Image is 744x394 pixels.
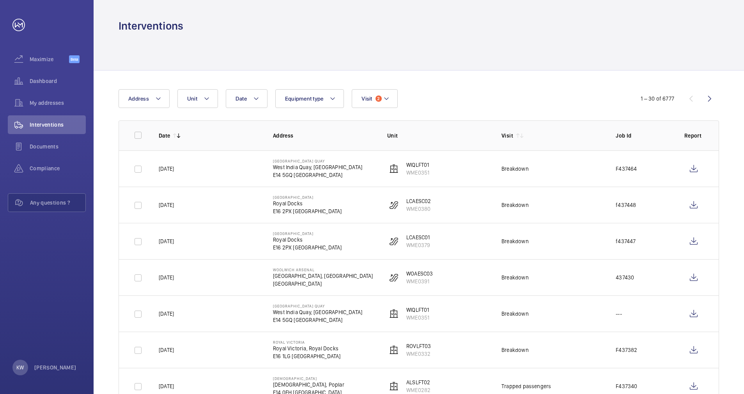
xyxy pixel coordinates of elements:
[406,161,429,169] p: WIQLFT01
[119,19,183,33] h1: Interventions
[406,342,431,350] p: ROVLFT03
[501,165,529,173] div: Breakdown
[406,169,429,177] p: WME0351
[273,236,342,244] p: Royal Docks
[406,197,431,205] p: LCAESC02
[389,309,399,318] img: elevator.svg
[684,132,703,140] p: Report
[616,132,672,140] p: Job Id
[273,207,342,215] p: E16 2PX [GEOGRAPHIC_DATA]
[501,132,513,140] p: Visit
[616,382,637,390] p: F437340
[352,89,397,108] button: Visit2
[273,340,341,345] p: Royal Victoria
[406,314,429,322] p: WME0351
[187,95,197,102] span: Unit
[159,132,170,140] p: Date
[389,382,399,391] img: elevator.svg
[389,237,399,246] img: escalator.svg
[273,171,362,179] p: E14 5GQ [GEOGRAPHIC_DATA]
[159,310,174,318] p: [DATE]
[34,364,76,371] p: [PERSON_NAME]
[273,381,344,389] p: [DEMOGRAPHIC_DATA], Poplar
[159,201,174,209] p: [DATE]
[389,345,399,355] img: elevator.svg
[389,164,399,173] img: elevator.svg
[406,241,430,249] p: WME0379
[616,165,637,173] p: F437464
[273,195,342,200] p: [GEOGRAPHIC_DATA]
[159,274,174,281] p: [DATE]
[406,233,430,241] p: LCAESC01
[273,272,373,280] p: [GEOGRAPHIC_DATA], [GEOGRAPHIC_DATA]
[128,95,149,102] span: Address
[30,199,85,207] span: Any questions ?
[273,200,342,207] p: Royal Docks
[30,121,86,129] span: Interventions
[159,237,174,245] p: [DATE]
[389,200,399,210] img: escalator.svg
[501,310,529,318] div: Breakdown
[406,306,429,314] p: WIQLFT01
[273,280,373,288] p: [GEOGRAPHIC_DATA]
[616,201,636,209] p: f437448
[501,346,529,354] div: Breakdown
[30,143,86,150] span: Documents
[616,274,634,281] p: 437430
[616,310,622,318] p: ---
[406,386,430,394] p: WME0282
[16,364,24,371] p: KW
[501,382,551,390] div: Trapped passengers
[159,346,174,354] p: [DATE]
[30,164,86,172] span: Compliance
[387,132,489,140] p: Unit
[273,308,362,316] p: West India Quay, [GEOGRAPHIC_DATA]
[273,244,342,251] p: E16 2PX [GEOGRAPHIC_DATA]
[376,95,382,102] span: 2
[273,267,373,272] p: Woolwich Arsenal
[30,99,86,107] span: My addresses
[30,77,86,85] span: Dashboard
[501,201,529,209] div: Breakdown
[389,273,399,282] img: escalator.svg
[501,274,529,281] div: Breakdown
[641,95,674,102] div: 1 – 30 of 6777
[69,55,80,63] span: Beta
[273,376,344,381] p: [DEMOGRAPHIC_DATA]
[273,159,362,163] p: [GEOGRAPHIC_DATA] Quay
[406,277,433,285] p: WME0391
[273,345,341,352] p: Royal Victoria, Royal Docks
[273,304,362,308] p: [GEOGRAPHIC_DATA] Quay
[406,270,433,277] p: WOAESC03
[361,95,372,102] span: Visit
[275,89,344,108] button: Equipment type
[273,132,375,140] p: Address
[159,382,174,390] p: [DATE]
[236,95,247,102] span: Date
[285,95,324,102] span: Equipment type
[616,346,637,354] p: F437382
[119,89,170,108] button: Address
[177,89,218,108] button: Unit
[226,89,267,108] button: Date
[273,163,362,171] p: West India Quay, [GEOGRAPHIC_DATA]
[501,237,529,245] div: Breakdown
[406,205,431,213] p: WME0380
[406,350,431,358] p: WME0332
[273,231,342,236] p: [GEOGRAPHIC_DATA]
[406,378,430,386] p: ALSLFT02
[30,55,69,63] span: Maximize
[616,237,636,245] p: f437447
[159,165,174,173] p: [DATE]
[273,352,341,360] p: E16 1LG [GEOGRAPHIC_DATA]
[273,316,362,324] p: E14 5GQ [GEOGRAPHIC_DATA]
